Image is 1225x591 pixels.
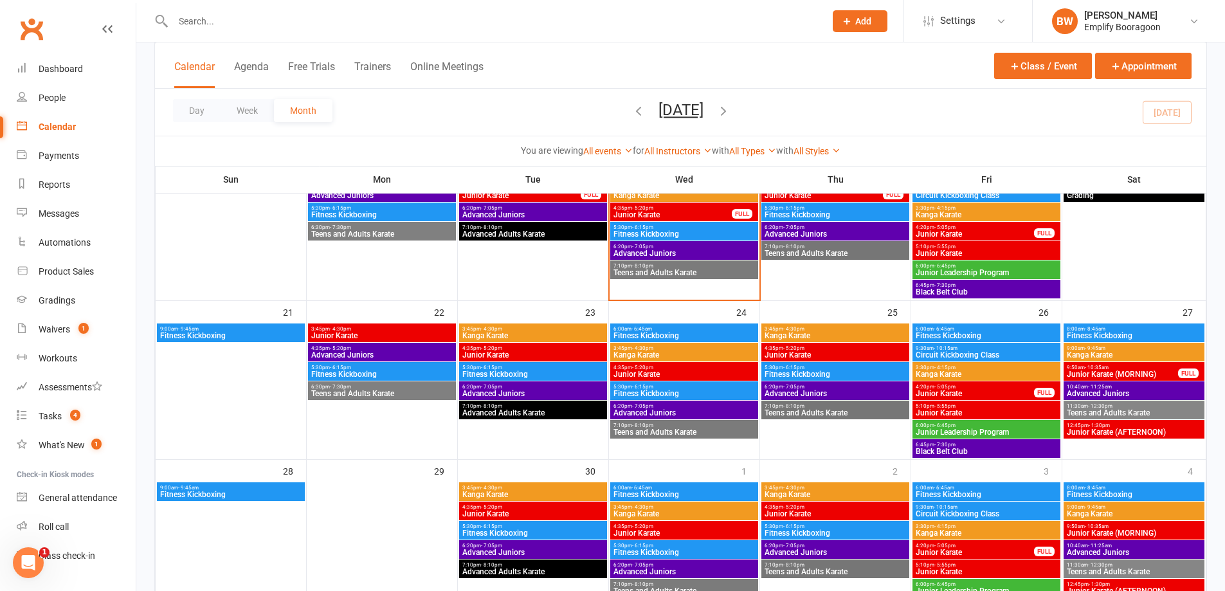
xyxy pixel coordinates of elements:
[283,301,306,322] div: 21
[764,365,907,370] span: 5:30pm
[613,510,756,518] span: Kanga Karate
[613,504,756,510] span: 3:45pm
[1066,428,1202,436] span: Junior Karate (AFTERNOON)
[764,205,907,211] span: 5:30pm
[462,504,604,510] span: 4:35pm
[764,244,907,250] span: 7:10pm
[915,282,1058,288] span: 6:45pm
[481,224,502,230] span: - 8:10pm
[613,211,732,219] span: Junior Karate
[783,345,804,351] span: - 5:20pm
[1052,8,1078,34] div: BW
[934,224,956,230] span: - 5:05pm
[17,286,136,315] a: Gradings
[462,224,604,230] span: 7:10pm
[1066,504,1202,510] span: 9:00am
[1044,460,1062,481] div: 3
[934,282,956,288] span: - 7:30pm
[632,365,653,370] span: - 5:20pm
[17,431,136,460] a: What's New1
[1066,332,1202,340] span: Fitness Kickboxing
[1085,485,1105,491] span: - 8:45am
[613,263,756,269] span: 7:10pm
[39,237,91,248] div: Automations
[764,370,907,378] span: Fitness Kickboxing
[481,326,502,332] span: - 4:30pm
[288,60,335,88] button: Free Trials
[934,485,954,491] span: - 6:45am
[613,523,756,529] span: 4:35pm
[893,460,911,481] div: 2
[632,403,653,409] span: - 7:05pm
[330,345,351,351] span: - 5:20pm
[17,55,136,84] a: Dashboard
[13,547,44,578] iframe: Intercom live chat
[462,192,581,199] span: Junior Karate
[764,211,907,219] span: Fitness Kickboxing
[1089,423,1110,428] span: - 1:30pm
[330,365,351,370] span: - 6:15pm
[934,345,957,351] span: - 10:15am
[330,326,351,332] span: - 4:30pm
[462,211,604,219] span: Advanced Juniors
[311,351,453,359] span: Advanced Juniors
[729,146,776,156] a: All Types
[915,523,1058,529] span: 3:30pm
[1066,390,1202,397] span: Advanced Juniors
[613,529,756,537] span: Junior Karate
[1066,384,1202,390] span: 10:40am
[613,345,756,351] span: 3:45pm
[915,529,1058,537] span: Kanga Karate
[915,428,1058,436] span: Junior Leadership Program
[915,448,1058,455] span: Black Belt Club
[462,351,604,359] span: Junior Karate
[462,332,604,340] span: Kanga Karate
[1039,301,1062,322] div: 26
[174,60,215,88] button: Calendar
[39,550,95,561] div: Class check-in
[17,257,136,286] a: Product Sales
[631,326,652,332] span: - 6:45am
[17,170,136,199] a: Reports
[39,295,75,305] div: Gradings
[783,205,804,211] span: - 6:15pm
[613,326,756,332] span: 6:00am
[462,485,604,491] span: 3:45pm
[783,326,804,332] span: - 4:30pm
[760,166,911,193] th: Thu
[934,403,956,409] span: - 5:55pm
[764,224,907,230] span: 6:20pm
[17,84,136,113] a: People
[1084,10,1161,21] div: [PERSON_NAME]
[462,365,604,370] span: 5:30pm
[1066,365,1179,370] span: 9:50am
[934,365,956,370] span: - 4:15pm
[632,205,653,211] span: - 5:20pm
[934,244,956,250] span: - 5:55pm
[915,403,1058,409] span: 5:10pm
[632,263,653,269] span: - 8:10pm
[911,166,1062,193] th: Fri
[156,166,307,193] th: Sun
[915,345,1058,351] span: 9:30am
[311,211,453,219] span: Fitness Kickboxing
[855,16,871,26] span: Add
[783,403,804,409] span: - 8:10pm
[1088,384,1112,390] span: - 11:25am
[159,491,302,498] span: Fitness Kickboxing
[462,409,604,417] span: Advanced Adults Karate
[307,166,458,193] th: Mon
[159,326,302,332] span: 9:00am
[39,411,62,421] div: Tasks
[783,365,804,370] span: - 6:15pm
[1095,53,1192,79] button: Appointment
[1178,368,1199,378] div: FULL
[169,12,816,30] input: Search...
[234,60,269,88] button: Agenda
[764,504,907,510] span: 4:35pm
[613,491,756,498] span: Fitness Kickboxing
[330,224,351,230] span: - 7:30pm
[613,384,756,390] span: 5:30pm
[311,370,453,378] span: Fitness Kickboxing
[1066,485,1202,491] span: 8:00am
